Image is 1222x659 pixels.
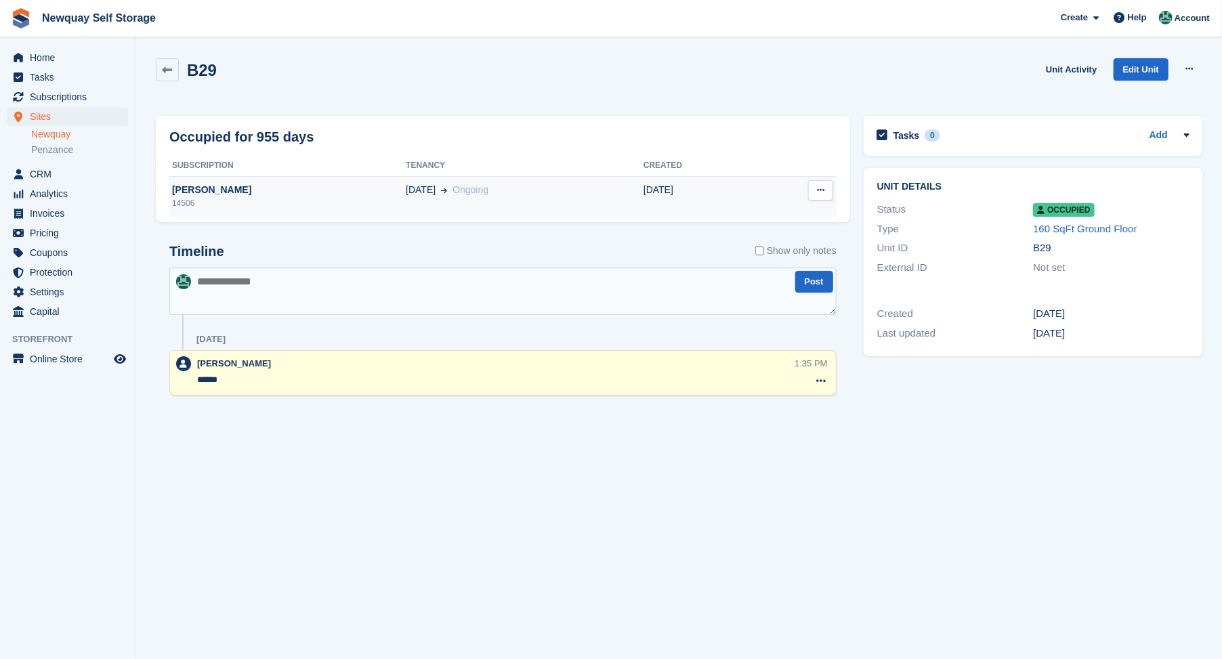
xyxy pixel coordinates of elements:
a: menu [7,224,128,242]
span: Settings [30,282,111,301]
img: JON [176,274,191,289]
span: CRM [30,165,111,184]
a: menu [7,263,128,282]
div: B29 [1033,240,1189,256]
div: [DATE] [196,334,226,345]
a: menu [7,165,128,184]
div: 14506 [169,197,406,209]
span: Capital [30,302,111,321]
h2: Timeline [169,244,224,259]
a: Newquay [31,128,128,141]
a: Edit Unit [1114,58,1168,81]
span: Create [1061,11,1088,24]
img: stora-icon-8386f47178a22dfd0bd8f6a31ec36ba5ce8667c1dd55bd0f319d3a0aa187defe.svg [11,8,31,28]
span: Protection [30,263,111,282]
div: Last updated [877,326,1034,341]
h2: Unit details [877,182,1189,192]
span: Online Store [30,349,111,368]
th: Tenancy [406,155,644,177]
input: Show only notes [755,244,764,258]
div: 0 [925,129,940,142]
span: Analytics [30,184,111,203]
a: menu [7,349,128,368]
div: Created [877,306,1034,322]
a: Newquay Self Storage [37,7,161,29]
a: menu [7,282,128,301]
td: [DATE] [644,176,755,217]
span: Coupons [30,243,111,262]
span: Invoices [30,204,111,223]
div: Status [877,202,1034,217]
a: menu [7,302,128,321]
label: Show only notes [755,244,837,258]
span: Occupied [1033,203,1094,217]
div: [DATE] [1033,326,1189,341]
a: Penzance [31,144,128,156]
a: menu [7,204,128,223]
div: Unit ID [877,240,1034,256]
div: 1:35 PM [795,357,827,370]
span: [PERSON_NAME] [197,358,271,368]
a: menu [7,243,128,262]
span: Home [30,48,111,67]
a: Add [1150,128,1168,144]
span: Subscriptions [30,87,111,106]
a: Unit Activity [1040,58,1102,81]
th: Created [644,155,755,177]
a: menu [7,48,128,67]
a: menu [7,87,128,106]
h2: Occupied for 955 days [169,127,314,147]
h2: B29 [187,61,217,79]
h2: Tasks [893,129,920,142]
span: Help [1128,11,1147,24]
span: Pricing [30,224,111,242]
th: Subscription [169,155,406,177]
div: External ID [877,260,1034,276]
span: Account [1175,12,1210,25]
img: JON [1159,11,1173,24]
div: Not set [1033,260,1189,276]
a: menu [7,184,128,203]
span: [DATE] [406,183,436,197]
a: 160 SqFt Ground Floor [1033,223,1137,234]
div: [PERSON_NAME] [169,183,406,197]
div: [DATE] [1033,306,1189,322]
div: Type [877,221,1034,237]
span: Sites [30,107,111,126]
a: menu [7,68,128,87]
button: Post [795,271,833,293]
span: Ongoing [452,184,488,195]
a: Preview store [112,351,128,367]
a: menu [7,107,128,126]
span: Tasks [30,68,111,87]
span: Storefront [12,333,135,346]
